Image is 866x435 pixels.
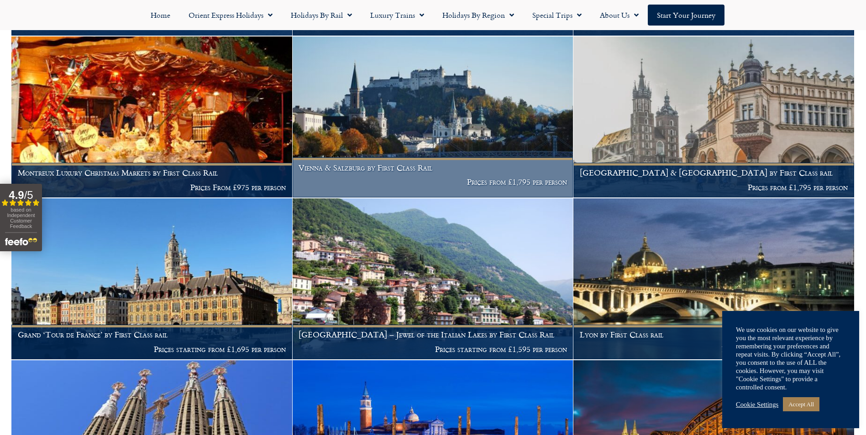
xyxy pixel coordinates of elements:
a: Cookie Settings [736,400,778,409]
p: Prices starting from £1,695 per person [18,345,286,354]
a: [GEOGRAPHIC_DATA] & [GEOGRAPHIC_DATA] by First Class rail Prices from £1,795 per person [573,36,855,198]
h1: Montreux Luxury Christmas Markets by First Class Rail [18,168,286,177]
nav: Menu [5,5,861,26]
p: Prices starting from £1,595 per person [299,345,567,354]
a: [GEOGRAPHIC_DATA] – Jewel of the Italian Lakes by First Class Rail Prices starting from £1,595 pe... [293,198,574,360]
p: Prices from £1,795 per person [299,177,567,186]
h1: [GEOGRAPHIC_DATA] & [GEOGRAPHIC_DATA] by First Class rail [580,168,848,177]
a: Home [142,5,179,26]
p: Prices From £975 per person [18,183,286,192]
h1: Grand ‘Tour de France’ by First Class rail [18,330,286,339]
h1: Vienna & Salzburg by First Class Rail [299,163,567,172]
a: About Us [591,5,648,26]
a: Luxury Trains [361,5,433,26]
h1: Lyon by First Class rail [580,330,848,339]
a: Special Trips [523,5,591,26]
a: Vienna & Salzburg by First Class Rail Prices from £1,795 per person [293,36,574,198]
div: We use cookies on our website to give you the most relevant experience by remembering your prefer... [736,326,845,391]
a: Start your Journey [648,5,724,26]
a: Orient Express Holidays [179,5,282,26]
h1: [GEOGRAPHIC_DATA] – Jewel of the Italian Lakes by First Class Rail [299,330,567,339]
p: Prices starting from £895 per person [580,345,848,354]
p: Prices from £1,795 per person [580,183,848,192]
a: Accept All [783,397,819,411]
a: Lyon by First Class rail Prices starting from £895 per person [573,198,855,360]
a: Holidays by Rail [282,5,361,26]
a: Holidays by Region [433,5,523,26]
a: Montreux Luxury Christmas Markets by First Class Rail Prices From £975 per person [11,36,293,198]
a: Grand ‘Tour de France’ by First Class rail Prices starting from £1,695 per person [11,198,293,360]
